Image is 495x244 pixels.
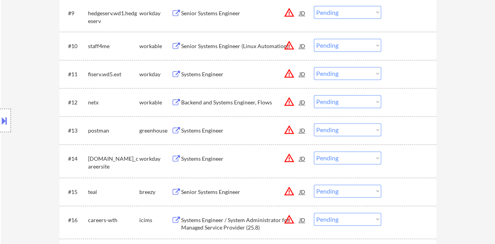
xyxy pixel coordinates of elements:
button: warning_amber [284,186,295,197]
button: warning_amber [284,214,295,225]
div: workday [139,155,171,163]
div: greenhouse [139,127,171,135]
button: warning_amber [284,152,295,163]
button: warning_amber [284,96,295,107]
div: Senior Systems Engineer (Linux Automation) [181,42,299,50]
div: workable [139,42,171,50]
div: careers-wth [88,216,139,224]
div: breezy [139,188,171,196]
button: warning_amber [284,7,295,18]
div: JD [299,151,306,165]
div: JD [299,123,306,137]
div: JD [299,67,306,81]
div: workday [139,9,171,17]
div: Backend and Systems Engineer, Flows [181,99,299,106]
div: #10 [68,42,82,50]
button: warning_amber [284,40,295,51]
div: JD [299,185,306,199]
div: Systems Engineer [181,70,299,78]
div: workday [139,70,171,78]
div: Systems Engineer / System Administrator for Managed Service Provider (25.8) [181,216,299,231]
div: Systems Engineer [181,127,299,135]
div: JD [299,6,306,20]
div: #16 [68,216,82,224]
div: hedgeserv.wd1.hedgeserv [88,9,139,25]
div: Senior Systems Engineer [181,9,299,17]
div: JD [299,213,306,227]
div: icims [139,216,171,224]
div: workable [139,99,171,106]
div: JD [299,39,306,53]
div: staff4me [88,42,139,50]
div: JD [299,95,306,109]
div: Senior Systems Engineer [181,188,299,196]
div: Systems Engineer [181,155,299,163]
button: warning_amber [284,68,295,79]
button: warning_amber [284,124,295,135]
div: #9 [68,9,82,17]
